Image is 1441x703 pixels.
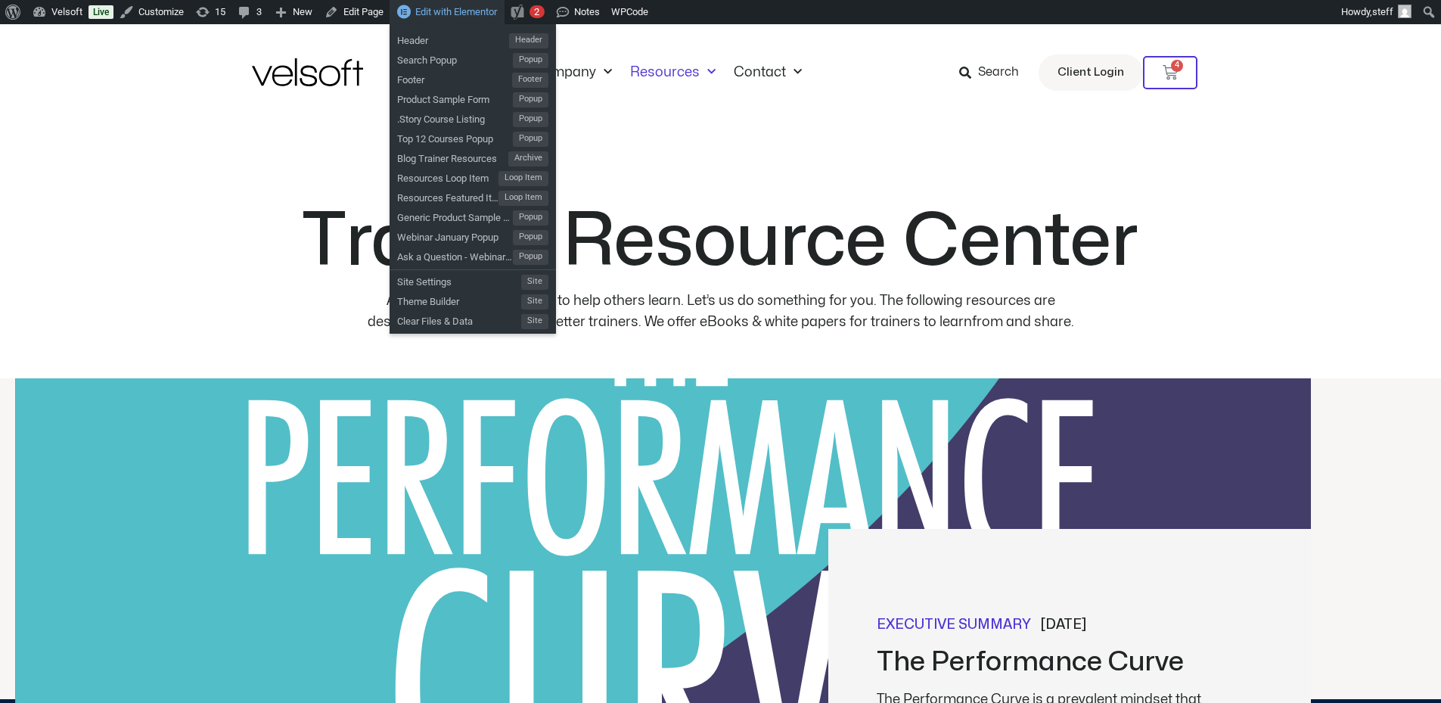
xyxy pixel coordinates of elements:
[397,206,513,226] span: Generic Product Sample Form
[521,294,548,310] span: Site
[513,230,548,245] span: Popup
[397,29,509,48] span: Header
[397,147,508,166] span: Blog Trainer Resources
[513,250,548,265] span: Popup
[252,58,363,86] img: Velsoft Training Materials
[1372,6,1393,17] span: steff
[390,206,556,226] a: Generic Product Sample FormPopup
[397,127,513,147] span: Top 12 Courses Popup
[390,226,556,245] a: Webinar January PopupPopup
[509,33,548,48] span: Header
[390,147,556,166] a: Blog Trainer ResourcesArchive
[513,112,548,127] span: Popup
[508,151,548,166] span: Archive
[390,245,556,265] a: Ask a Question - Webinar [DATE]Popup
[397,270,521,290] span: Site Settings
[89,5,113,19] a: Live
[397,107,513,127] span: .Story Course Listing
[397,186,498,206] span: Resources Featured Item
[360,291,1081,333] div: As a trainer, you work hard to help others learn. Let’s us do something for you. The following re...
[430,64,811,81] nav: Menu
[415,6,497,17] span: Edit with Elementor
[877,614,1031,635] a: Executive Summary
[390,29,556,48] a: HeaderHeader
[397,166,498,186] span: Resources Loop Item
[521,275,548,290] span: Site
[397,226,513,245] span: Webinar January Popup
[498,171,548,186] span: Loop Item
[959,60,1030,86] a: Search
[390,68,556,88] a: FooterFooter
[397,68,512,88] span: Footer
[1057,63,1124,82] span: Client Login
[390,186,556,206] a: Resources Featured ItemLoop Item
[390,88,556,107] a: Product Sample FormPopup
[1039,54,1143,91] a: Client Login
[513,210,548,226] span: Popup
[390,127,556,147] a: Top 12 Courses PopupPopup
[390,166,556,186] a: Resources Loop ItemLoop Item
[397,245,513,265] span: Ask a Question - Webinar [DATE]
[523,64,621,81] a: CompanyMenu Toggle
[390,290,556,310] a: Theme BuilderSite
[512,73,548,88] span: Footer
[534,6,539,17] span: 2
[397,290,521,310] span: Theme Builder
[513,53,548,68] span: Popup
[397,310,521,329] span: Clear Files & Data
[521,314,548,329] span: Site
[621,64,725,81] a: ResourcesMenu Toggle
[303,206,1138,278] h1: Trainer Resource Center
[390,48,556,68] a: Search PopupPopup
[1143,56,1197,89] a: 4
[978,63,1019,82] span: Search
[1171,60,1183,72] span: 4
[725,64,811,81] a: ContactMenu Toggle
[513,132,548,147] span: Popup
[390,310,556,329] a: Clear Files & DataSite
[877,647,1247,677] h2: The Performance Curve
[397,88,513,107] span: Product Sample Form
[498,191,548,206] span: Loop Item
[390,270,556,290] a: Site SettingsSite
[390,107,556,127] a: .Story Course ListingPopup
[513,92,548,107] span: Popup
[397,48,513,68] span: Search Popup
[1040,614,1086,635] span: [DATE]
